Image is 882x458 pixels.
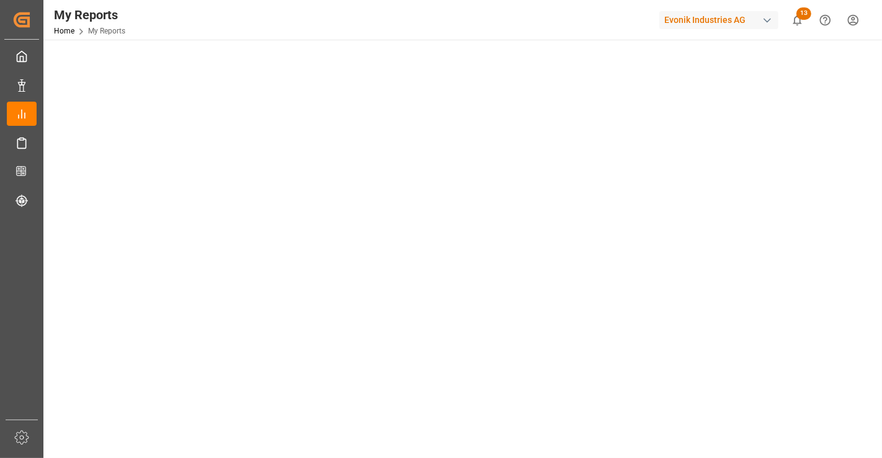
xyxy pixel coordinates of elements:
div: My Reports [54,6,125,24]
button: show 13 new notifications [783,6,811,34]
span: 13 [796,7,811,20]
div: Evonik Industries AG [659,11,778,29]
button: Help Center [811,6,839,34]
button: Evonik Industries AG [659,8,783,32]
a: Home [54,27,74,35]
